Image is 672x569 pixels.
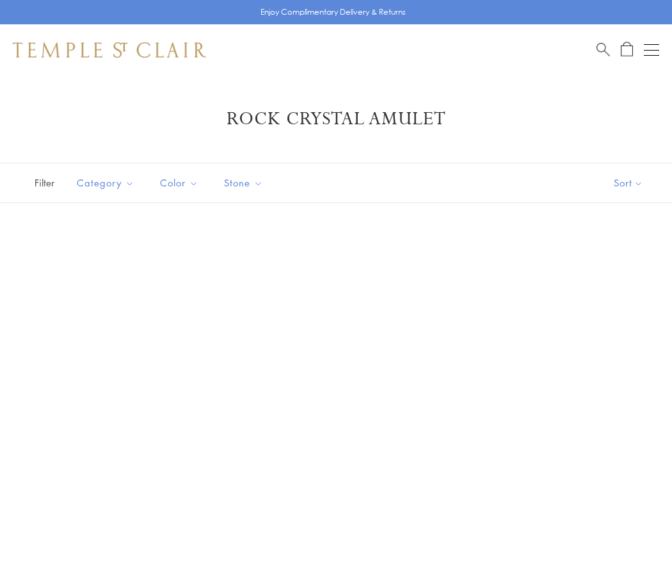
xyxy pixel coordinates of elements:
[585,163,672,202] button: Show sort by
[67,169,144,197] button: Category
[154,175,208,191] span: Color
[70,175,144,191] span: Category
[644,42,659,58] button: Open navigation
[218,175,273,191] span: Stone
[32,108,640,131] h1: Rock Crystal Amulet
[13,42,206,58] img: Temple St. Clair
[150,169,208,197] button: Color
[596,42,610,58] a: Search
[214,169,273,197] button: Stone
[260,6,406,19] p: Enjoy Complimentary Delivery & Returns
[621,42,633,58] a: Open Shopping Bag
